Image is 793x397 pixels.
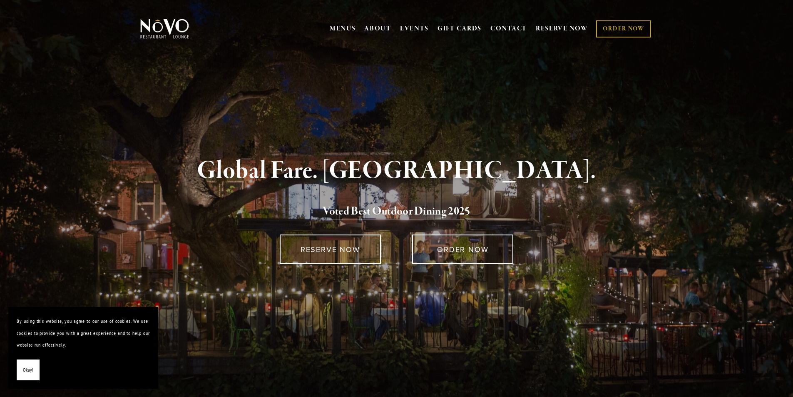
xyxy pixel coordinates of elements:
strong: Global Fare. [GEOGRAPHIC_DATA]. [197,155,596,187]
a: GIFT CARDS [438,21,482,37]
button: Okay! [17,360,40,381]
section: Cookie banner [8,307,158,389]
a: MENUS [330,25,356,33]
a: EVENTS [400,25,429,33]
img: Novo Restaurant &amp; Lounge [139,18,191,39]
a: ABOUT [364,25,391,33]
a: CONTACT [490,21,527,37]
span: Okay! [23,364,33,376]
a: ORDER NOW [412,235,513,264]
a: ORDER NOW [596,20,651,37]
a: Voted Best Outdoor Dining 202 [323,204,465,220]
p: By using this website, you agree to our use of cookies. We use cookies to provide you with a grea... [17,315,150,351]
h2: 5 [154,203,639,220]
a: RESERVE NOW [280,235,381,264]
a: RESERVE NOW [536,21,588,37]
